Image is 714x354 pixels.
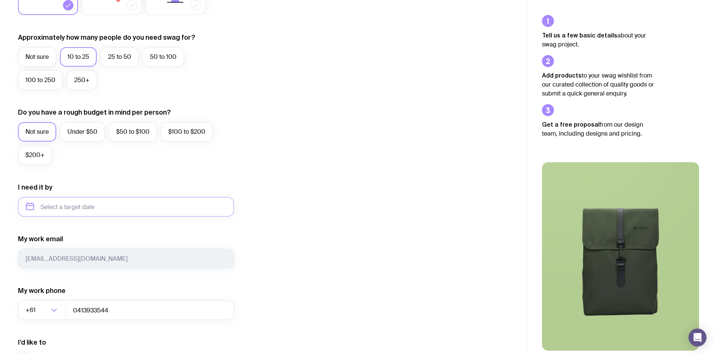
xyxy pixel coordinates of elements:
p: about your swag project. [542,31,654,49]
input: Search for option [37,300,49,320]
strong: Get a free proposal [542,121,600,128]
label: 250+ [67,70,97,90]
input: you@email.com [18,249,234,268]
label: 100 to 250 [18,70,63,90]
label: Approximately how many people do you need swag for? [18,33,195,42]
input: 0400123456 [66,300,234,320]
label: Not sure [18,47,56,67]
p: from our design team, including designs and pricing. [542,120,654,138]
strong: Add products [542,72,582,79]
strong: Tell us a few basic details [542,32,617,39]
label: 50 to 100 [142,47,184,67]
label: $50 to $100 [109,122,157,142]
label: $100 to $200 [161,122,213,142]
label: I’d like to [18,338,46,347]
label: Under $50 [60,122,105,142]
p: to your swag wishlist from our curated collection of quality goods or submit a quick general enqu... [542,71,654,98]
span: +61 [25,300,37,320]
div: Search for option [18,300,66,320]
label: $200+ [18,145,52,165]
label: Not sure [18,122,56,142]
label: I need it by [18,183,52,192]
label: 25 to 50 [100,47,139,67]
div: Open Intercom Messenger [689,329,707,347]
label: Do you have a rough budget in mind per person? [18,108,171,117]
input: Select a target date [18,197,234,217]
label: 10 to 25 [60,47,97,67]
